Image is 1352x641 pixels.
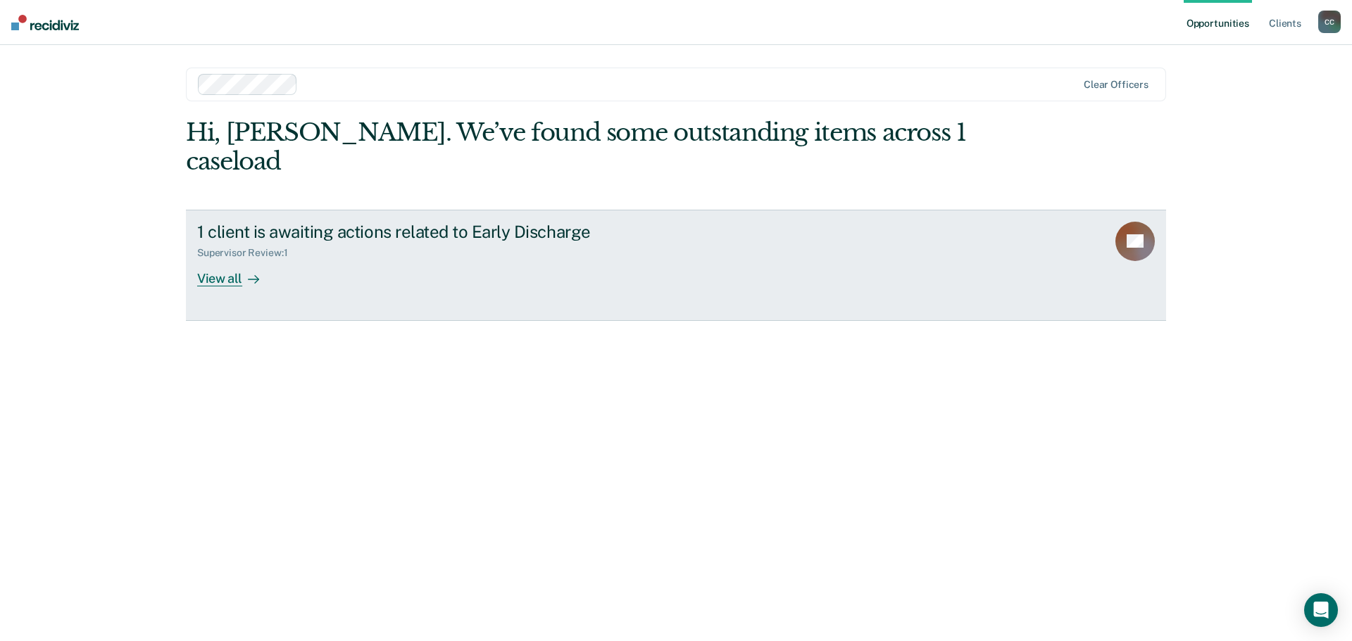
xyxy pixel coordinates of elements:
img: Recidiviz [11,15,79,30]
div: Open Intercom Messenger [1304,593,1338,627]
button: CC [1318,11,1341,33]
div: View all [197,259,276,286]
div: Hi, [PERSON_NAME]. We’ve found some outstanding items across 1 caseload [186,118,970,176]
div: 1 client is awaiting actions related to Early Discharge [197,222,691,242]
a: 1 client is awaiting actions related to Early DischargeSupervisor Review:1View all [186,210,1166,321]
div: Supervisor Review : 1 [197,247,299,259]
div: Clear officers [1084,79,1148,91]
div: C C [1318,11,1341,33]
